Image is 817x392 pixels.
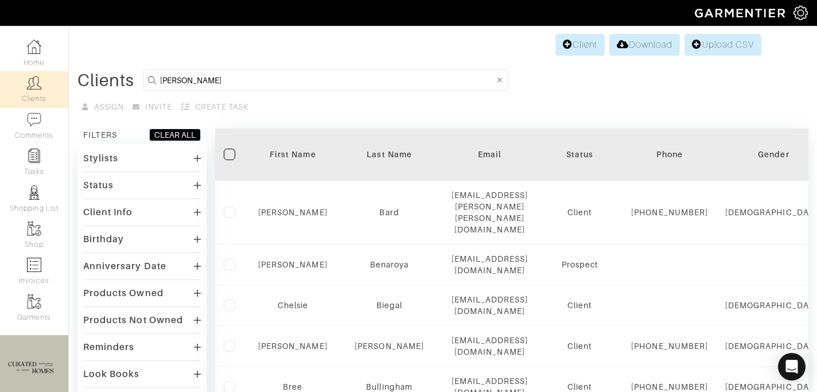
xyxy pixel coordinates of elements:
img: comment-icon-a0a6a9ef722e966f86d9cbdc48e553b5cf19dbc54f86b18d962a5391bc8f6eb6.png [27,112,41,127]
div: Stylists [83,153,118,164]
a: [PERSON_NAME] [258,260,328,269]
div: [PHONE_NUMBER] [631,207,708,218]
a: Chelsie [278,301,308,310]
button: CLEAR ALL [149,129,201,141]
div: FILTERS [83,129,117,141]
div: Client [545,340,614,352]
a: Biegal [376,301,402,310]
div: Phone [631,149,708,160]
a: Download [609,34,680,56]
div: First Name [258,149,328,160]
div: Look Books [83,368,140,380]
a: Upload CSV [684,34,761,56]
a: [PERSON_NAME] [355,341,424,351]
div: Clients [77,75,134,86]
img: garmentier-logo-header-white-b43fb05a5012e4ada735d5af1a66efaba907eab6374d6393d1fbf88cb4ef424d.png [689,3,793,23]
div: Products Not Owned [83,315,183,326]
img: dashboard-icon-dbcd8f5a0b271acd01030246c82b418ddd0df26cd7fceb0bd07c9910d44c42f6.png [27,40,41,54]
div: Email [452,149,528,160]
div: Client [545,300,614,311]
img: orders-icon-0abe47150d42831381b5fb84f609e132dff9fe21cb692f30cb5eec754e2cba89.png [27,258,41,272]
img: gear-icon-white-bd11855cb880d31180b6d7d6211b90ccbf57a29d726f0c71d8c61bd08dd39cc2.png [793,6,808,20]
img: garments-icon-b7da505a4dc4fd61783c78ac3ca0ef83fa9d6f193b1c9dc38574b1d14d53ca28.png [27,294,41,309]
div: Prospect [545,259,614,270]
th: Toggle SortBy [336,129,443,181]
a: [PERSON_NAME] [258,208,328,217]
div: [EMAIL_ADDRESS][PERSON_NAME][PERSON_NAME][DOMAIN_NAME] [452,189,528,235]
img: garments-icon-b7da505a4dc4fd61783c78ac3ca0ef83fa9d6f193b1c9dc38574b1d14d53ca28.png [27,222,41,236]
th: Toggle SortBy [536,129,623,181]
a: [PERSON_NAME] [258,341,328,351]
div: Status [545,149,614,160]
a: Client [555,34,605,56]
input: Search by name, email, phone, city, or state [160,73,495,87]
div: [EMAIL_ADDRESS][DOMAIN_NAME] [452,253,528,276]
img: clients-icon-6bae9207a08558b7cb47a8932f037763ab4055f8c8b6bfacd5dc20c3e0201464.png [27,76,41,90]
div: [EMAIL_ADDRESS][DOMAIN_NAME] [452,335,528,358]
div: Open Intercom Messenger [778,353,806,381]
a: Benaroya [370,260,408,269]
div: Reminders [83,341,134,353]
div: Client Info [83,207,133,218]
div: [EMAIL_ADDRESS][DOMAIN_NAME] [452,294,528,317]
div: CLEAR ALL [154,129,196,141]
div: Products Owned [83,288,164,299]
div: Status [83,180,114,191]
a: Bullingham [366,382,413,391]
img: reminder-icon-8004d30b9f0a5d33ae49ab947aed9ed385cf756f9e5892f1edd6e32f2345188e.png [27,149,41,163]
div: Last Name [345,149,434,160]
div: Client [545,207,614,218]
a: Bree [283,382,302,391]
div: [PHONE_NUMBER] [631,340,708,352]
div: Birthday [83,234,124,245]
th: Toggle SortBy [250,129,336,181]
img: stylists-icon-eb353228a002819b7ec25b43dbf5f0378dd9e0616d9560372ff212230b889e62.png [27,185,41,200]
div: Anniversary Date [83,261,166,272]
a: Bard [379,208,399,217]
